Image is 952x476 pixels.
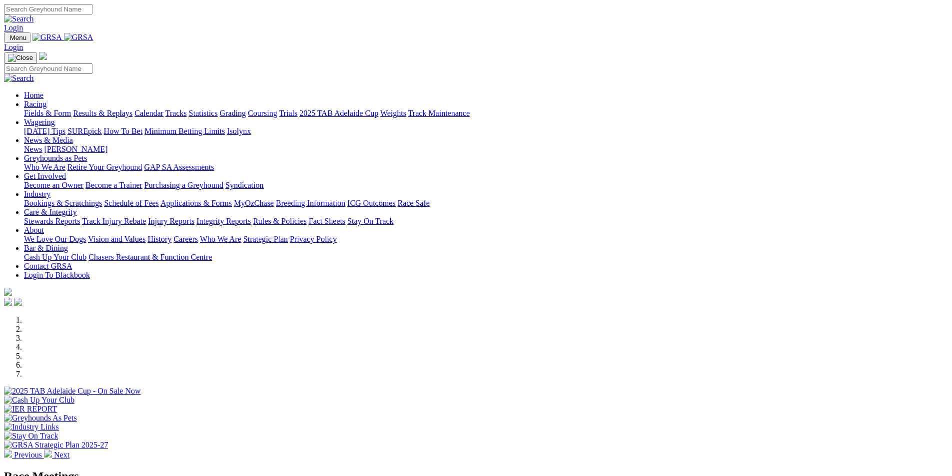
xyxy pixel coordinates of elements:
[104,199,158,207] a: Schedule of Fees
[4,52,37,63] button: Toggle navigation
[24,244,68,252] a: Bar & Dining
[227,127,251,135] a: Isolynx
[32,33,62,42] img: GRSA
[10,34,26,41] span: Menu
[4,450,12,458] img: chevron-left-pager-white.svg
[24,262,72,270] a: Contact GRSA
[290,235,337,243] a: Privacy Policy
[44,145,107,153] a: [PERSON_NAME]
[196,217,251,225] a: Integrity Reports
[24,172,66,180] a: Get Involved
[24,118,55,126] a: Wagering
[299,109,378,117] a: 2025 TAB Adelaide Cup
[67,163,142,171] a: Retire Your Greyhound
[24,163,948,172] div: Greyhounds as Pets
[147,235,171,243] a: History
[200,235,241,243] a: Who We Are
[4,43,23,51] a: Login
[14,298,22,306] img: twitter.svg
[309,217,345,225] a: Fact Sheets
[39,52,47,60] img: logo-grsa-white.png
[24,127,65,135] a: [DATE] Tips
[4,423,59,432] img: Industry Links
[24,127,948,136] div: Wagering
[88,235,145,243] a: Vision and Values
[24,199,102,207] a: Bookings & Scratchings
[24,271,90,279] a: Login To Blackbook
[44,451,69,459] a: Next
[148,217,194,225] a: Injury Reports
[24,253,948,262] div: Bar & Dining
[24,235,86,243] a: We Love Our Dogs
[24,100,46,108] a: Racing
[24,226,44,234] a: About
[4,4,92,14] input: Search
[24,181,948,190] div: Get Involved
[4,451,44,459] a: Previous
[67,127,101,135] a: SUREpick
[134,109,163,117] a: Calendar
[347,217,393,225] a: Stay On Track
[54,451,69,459] span: Next
[276,199,345,207] a: Breeding Information
[347,199,395,207] a: ICG Outcomes
[24,136,73,144] a: News & Media
[144,127,225,135] a: Minimum Betting Limits
[4,288,12,296] img: logo-grsa-white.png
[4,387,141,396] img: 2025 TAB Adelaide Cup - On Sale Now
[279,109,297,117] a: Trials
[4,441,108,450] img: GRSA Strategic Plan 2025-27
[64,33,93,42] img: GRSA
[85,181,142,189] a: Become a Trainer
[24,145,42,153] a: News
[380,109,406,117] a: Weights
[24,217,948,226] div: Care & Integrity
[4,432,58,441] img: Stay On Track
[14,451,42,459] span: Previous
[104,127,143,135] a: How To Bet
[243,235,288,243] a: Strategic Plan
[24,235,948,244] div: About
[220,109,246,117] a: Grading
[408,109,470,117] a: Track Maintenance
[24,253,86,261] a: Cash Up Your Club
[44,450,52,458] img: chevron-right-pager-white.svg
[144,181,223,189] a: Purchasing a Greyhound
[8,54,33,62] img: Close
[24,208,77,216] a: Care & Integrity
[4,298,12,306] img: facebook.svg
[248,109,277,117] a: Coursing
[24,91,43,99] a: Home
[24,163,65,171] a: Who We Are
[173,235,198,243] a: Careers
[24,190,50,198] a: Industry
[24,109,948,118] div: Racing
[4,74,34,83] img: Search
[24,145,948,154] div: News & Media
[253,217,307,225] a: Rules & Policies
[160,199,232,207] a: Applications & Forms
[24,109,71,117] a: Fields & Form
[165,109,187,117] a: Tracks
[24,199,948,208] div: Industry
[4,14,34,23] img: Search
[4,32,30,43] button: Toggle navigation
[4,23,23,32] a: Login
[82,217,146,225] a: Track Injury Rebate
[4,396,74,405] img: Cash Up Your Club
[225,181,263,189] a: Syndication
[24,181,83,189] a: Become an Owner
[4,63,92,74] input: Search
[144,163,214,171] a: GAP SA Assessments
[88,253,212,261] a: Chasers Restaurant & Function Centre
[4,405,57,414] img: IER REPORT
[189,109,218,117] a: Statistics
[73,109,132,117] a: Results & Replays
[24,217,80,225] a: Stewards Reports
[397,199,429,207] a: Race Safe
[234,199,274,207] a: MyOzChase
[24,154,87,162] a: Greyhounds as Pets
[4,414,77,423] img: Greyhounds As Pets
